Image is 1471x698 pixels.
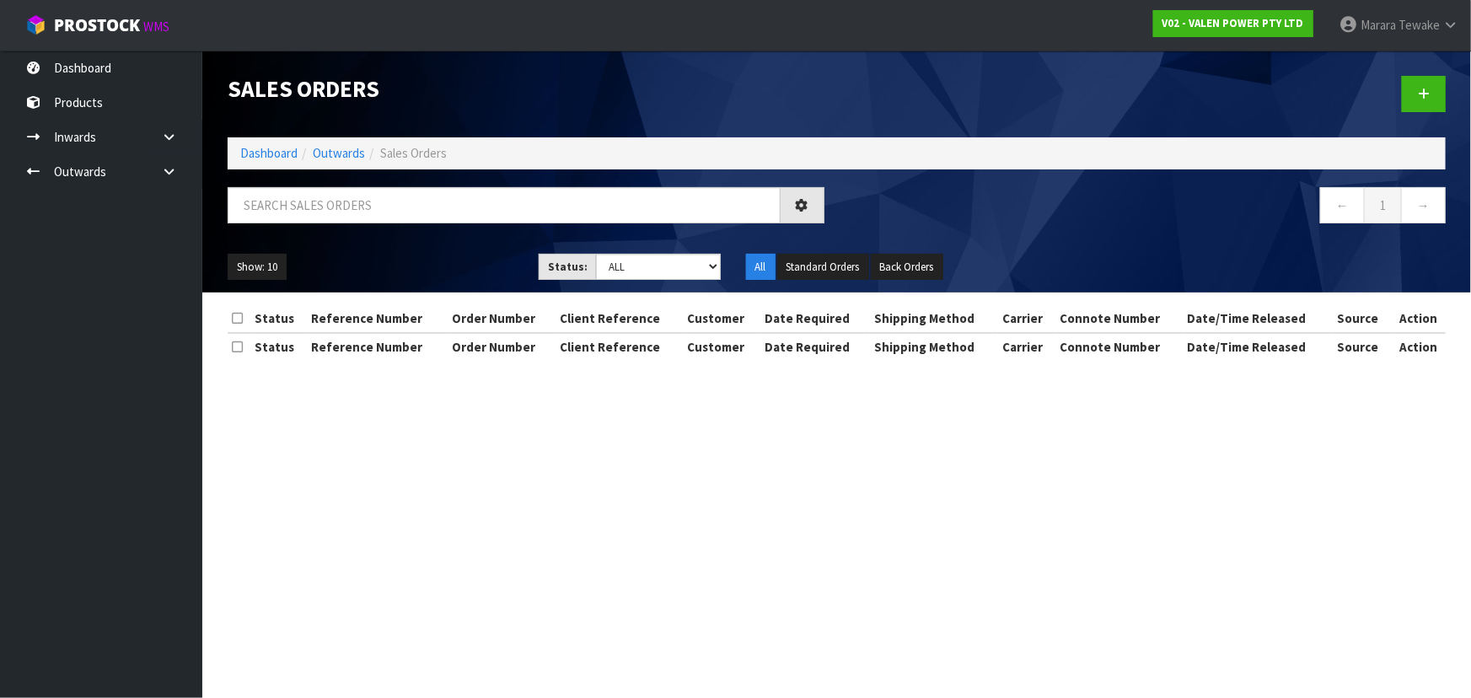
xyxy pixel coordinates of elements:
[870,333,998,360] th: Shipping Method
[1055,333,1184,360] th: Connote Number
[556,333,684,360] th: Client Reference
[313,145,365,161] a: Outwards
[777,254,869,281] button: Standard Orders
[1184,305,1333,332] th: Date/Time Released
[228,187,781,223] input: Search sales orders
[998,305,1055,332] th: Carrier
[1391,305,1446,332] th: Action
[1399,17,1440,33] span: Tewake
[54,14,140,36] span: ProStock
[746,254,776,281] button: All
[998,333,1055,360] th: Carrier
[556,305,684,332] th: Client Reference
[250,333,307,360] th: Status
[307,305,448,332] th: Reference Number
[380,145,447,161] span: Sales Orders
[240,145,298,161] a: Dashboard
[143,19,169,35] small: WMS
[25,14,46,35] img: cube-alt.png
[448,305,556,332] th: Order Number
[850,187,1447,228] nav: Page navigation
[760,333,870,360] th: Date Required
[1364,187,1402,223] a: 1
[1333,333,1391,360] th: Source
[1055,305,1184,332] th: Connote Number
[683,333,760,360] th: Customer
[1391,333,1446,360] th: Action
[871,254,943,281] button: Back Orders
[683,305,760,332] th: Customer
[250,305,307,332] th: Status
[1361,17,1396,33] span: Marara
[1162,16,1304,30] strong: V02 - VALEN POWER PTY LTD
[1401,187,1446,223] a: →
[1184,333,1333,360] th: Date/Time Released
[1333,305,1391,332] th: Source
[548,260,588,274] strong: Status:
[228,76,824,101] h1: Sales Orders
[870,305,998,332] th: Shipping Method
[1153,10,1313,37] a: V02 - VALEN POWER PTY LTD
[448,333,556,360] th: Order Number
[1320,187,1365,223] a: ←
[228,254,287,281] button: Show: 10
[307,333,448,360] th: Reference Number
[760,305,870,332] th: Date Required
